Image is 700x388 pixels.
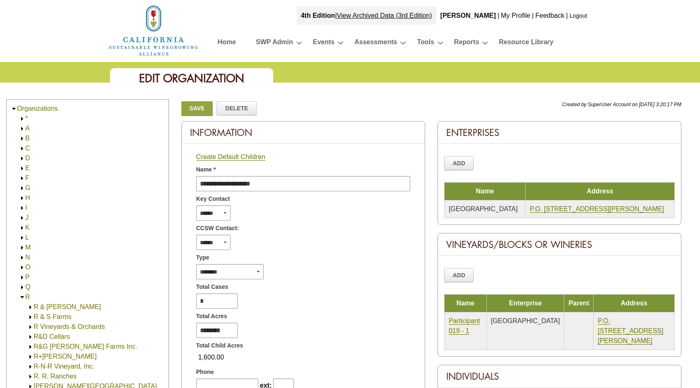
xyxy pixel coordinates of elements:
span: Type [196,253,209,262]
a: Events [313,36,334,51]
img: Expand O [19,264,25,271]
td: [GEOGRAPHIC_DATA] [444,200,525,218]
span: Total Acres [196,312,227,321]
a: G [25,184,30,191]
span: [GEOGRAPHIC_DATA] [491,317,560,324]
div: Individuals [438,365,681,388]
img: Expand C [19,145,25,152]
span: Phone [196,368,214,376]
a: C [25,145,30,152]
img: Expand R & S Farms [27,314,34,320]
span: Created by SuperUser Account on [DATE] 3:20:17 PM [562,102,681,107]
span: CCSW Contact: [196,224,239,233]
a: Delete [216,101,256,115]
img: Expand K [19,225,25,231]
a: A [25,125,30,132]
div: Information [182,121,425,144]
a: Save [181,101,213,116]
a: R+[PERSON_NAME] [34,353,96,360]
a: R&D Cellars [34,333,70,340]
a: H [25,194,30,201]
img: Expand J [19,215,25,221]
div: Enterprises [438,121,681,144]
img: Expand F [19,175,25,181]
a: Reports [454,36,479,51]
a: E [25,164,30,171]
span: Name * [196,165,216,174]
a: R Vineyards & Orchards [34,323,105,330]
img: Expand R-N-R Vineyard, Inc. [27,364,34,370]
img: Expand R+J Dondero [27,354,34,360]
a: My Profile [501,12,530,19]
a: Add [444,156,474,170]
img: logo_cswa2x.png [108,4,199,57]
a: Feedback [535,12,564,19]
img: Expand A [19,126,25,132]
a: Organizations [17,105,58,112]
a: I [25,204,27,211]
td: Parent [564,295,594,312]
div: | [497,7,500,25]
a: F [25,174,29,181]
img: Expand R Vineyards & Orchards [27,324,34,330]
td: Address [594,295,675,312]
a: R. R. Ranches [34,373,77,380]
span: Total Cases [196,283,229,291]
a: M [25,244,31,251]
img: Expand R. R. Ranches [27,374,34,380]
a: R & [PERSON_NAME] [34,303,101,310]
a: L [25,234,29,241]
a: B [25,135,30,142]
img: Expand P [19,274,25,281]
a: P.O. [STREET_ADDRESS][PERSON_NAME] [530,205,664,213]
span: 1,600.00 [196,350,226,364]
a: Assessments [354,36,397,51]
a: J [25,214,29,221]
a: R&G [PERSON_NAME] Farms Inc. [34,343,137,350]
img: Expand E [19,165,25,171]
img: Expand * [19,116,25,122]
img: Expand M [19,245,25,251]
a: SWP Admin [256,36,293,51]
a: Resource Library [499,36,553,51]
a: P [25,274,30,281]
img: Expand N [19,255,25,261]
span: Key Contact [196,195,230,203]
span: Edit Organization [139,71,244,86]
a: R [25,293,30,300]
img: Collapse Organizations [11,106,17,112]
a: D [25,155,30,162]
img: Expand B [19,136,25,142]
a: Home [218,36,236,51]
a: Create Default Children [196,153,265,161]
a: Add [444,268,474,282]
div: | [565,7,569,25]
img: Expand R & J Vineyard [27,304,34,310]
td: Address [525,183,674,200]
img: Expand H [19,195,25,201]
a: Home [108,26,199,33]
a: P.O. [STREET_ADDRESS][PERSON_NAME] [598,317,663,345]
a: View Archived Data (3rd Edition) [337,12,432,19]
a: Q [25,283,30,290]
div: | [297,7,436,25]
img: Expand G [19,185,25,191]
td: Name [444,295,486,312]
strong: 4th Edition [301,12,335,19]
img: Expand I [19,205,25,211]
a: Participant 019 - 1 [449,317,480,335]
div: Vineyards/Blocks or Wineries [438,233,681,256]
a: N [25,254,30,261]
a: R & S Farms [34,313,72,320]
td: Enterprise [486,295,564,312]
a: O [25,264,30,271]
img: Collapse R [19,294,25,300]
td: Name [444,183,525,200]
div: | [531,7,534,25]
a: Logout [570,12,587,19]
img: Expand L [19,235,25,241]
a: Tools [417,36,434,51]
img: Expand D [19,155,25,162]
a: K [25,224,30,231]
img: Expand R&G Schatz Farms Inc. [27,344,34,350]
